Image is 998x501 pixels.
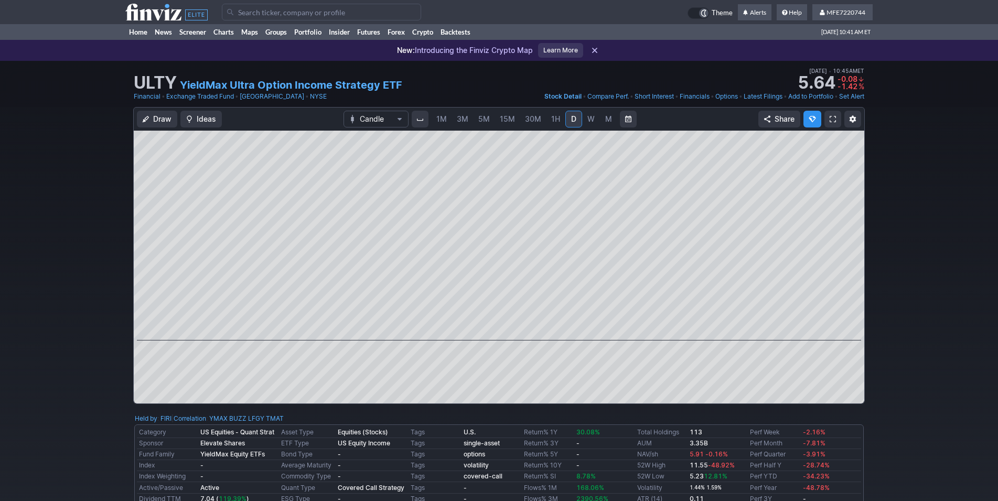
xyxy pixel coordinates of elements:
[688,7,733,19] a: Theme
[576,484,604,492] span: 168.06%
[690,450,704,458] span: 5.91
[708,461,735,469] span: -48.92%
[576,450,580,458] b: -
[180,78,402,92] a: YieldMax Ultra Option Income Strategy ETF
[522,427,575,438] td: Return% 1Y
[338,439,390,447] b: US Equity Income
[134,91,160,102] a: Financial
[162,91,165,102] span: •
[635,460,688,471] td: 52W High
[587,114,595,123] span: W
[238,24,262,40] a: Maps
[134,74,177,91] h1: ULTY
[587,91,629,102] a: Compare Perf.
[137,427,198,438] td: Category
[409,449,462,460] td: Tags
[748,471,801,482] td: Perf YTD
[630,91,634,102] span: •
[675,91,679,102] span: •
[803,461,830,469] span: -28.74%
[738,4,771,21] a: Alerts
[137,482,198,494] td: Active/Passive
[798,74,835,91] strong: 5.64
[137,438,198,449] td: Sponsor
[125,24,151,40] a: Home
[788,91,833,102] a: Add to Portfolio
[690,461,735,469] b: 11.55
[583,91,586,102] span: •
[827,8,865,16] span: MFE7220744
[338,461,341,469] b: -
[495,111,520,127] a: 15M
[338,450,341,458] b: -
[464,428,476,436] b: U.S.
[829,68,831,74] span: •
[137,460,198,471] td: Index
[240,91,304,102] a: [GEOGRAPHIC_DATA]
[705,450,728,458] span: -0.16%
[310,91,327,102] a: NYSE
[151,24,176,40] a: News
[452,111,473,127] a: 3M
[690,439,708,447] b: 3.35B
[839,91,864,102] a: Set Alert
[620,111,637,127] button: Range
[824,111,841,127] a: Fullscreen
[571,114,576,123] span: D
[803,439,825,447] span: -7.81%
[587,92,629,100] span: Compare Perf.
[397,45,533,56] p: Introducing the Finviz Crypto Map
[137,111,177,127] button: Draw
[210,24,238,40] a: Charts
[464,472,502,480] a: covered-call
[744,92,782,100] span: Latest Filings
[437,24,474,40] a: Backtests
[180,111,222,127] button: Ideas
[137,449,198,460] td: Fund Family
[500,114,515,123] span: 15M
[544,92,582,100] span: Stock Detail
[704,472,727,480] span: 12.81%
[200,439,245,447] b: Elevate Shares
[522,438,575,449] td: Return% 3Y
[478,114,490,123] span: 5M
[262,24,291,40] a: Groups
[248,413,264,424] a: LFGY
[279,449,336,460] td: Bond Type
[838,74,857,83] span: -0.08
[436,114,447,123] span: 1M
[464,461,489,469] a: volatility
[551,114,560,123] span: 1H
[803,111,821,127] button: Explore new features
[266,413,284,424] a: TMAT
[803,472,830,480] span: -34.23%
[153,114,171,124] span: Draw
[544,91,582,102] a: Stock Detail
[777,4,807,21] a: Help
[197,114,216,124] span: Ideas
[635,471,688,482] td: 52W Low
[209,413,228,424] a: YMAX
[744,91,782,102] a: Latest Filings
[166,91,234,102] a: Exchange Traded Fund
[711,91,714,102] span: •
[384,24,409,40] a: Forex
[464,484,467,492] b: -
[748,460,801,471] td: Perf Half Y
[635,438,688,449] td: AUM
[176,24,210,40] a: Screener
[409,471,462,482] td: Tags
[397,46,415,55] span: New:
[859,82,864,91] span: %
[344,111,409,127] button: Chart Type
[432,111,452,127] a: 1M
[635,449,688,460] td: NAV/sh
[522,460,575,471] td: Return% 10Y
[520,111,546,127] a: 30M
[338,484,404,492] b: Covered Call Strategy
[565,111,582,127] a: D
[360,114,392,124] span: Candle
[135,414,157,422] a: Held by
